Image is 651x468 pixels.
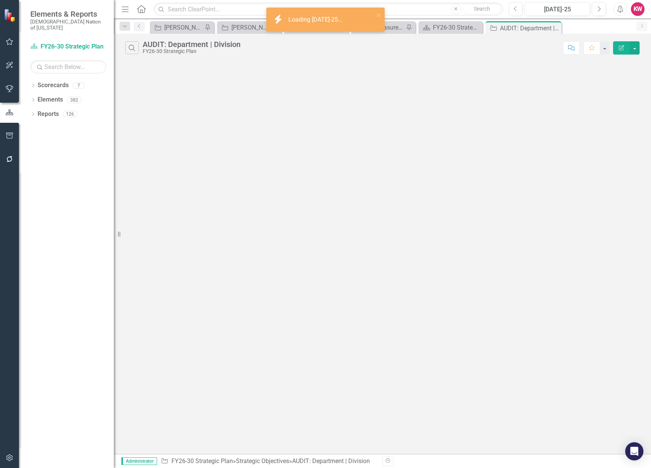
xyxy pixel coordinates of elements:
[30,42,106,51] a: FY26-30 Strategic Plan
[500,23,560,33] div: AUDIT: Department | Division
[154,3,503,16] input: Search ClearPoint...
[474,6,490,12] span: Search
[288,16,344,24] div: Loading [DATE]-25...
[143,49,241,54] div: FY26-30 Strategic Plan
[152,23,203,32] a: [PERSON_NAME] SO's (three-month view)
[631,2,645,16] button: KW
[527,5,587,14] div: [DATE]-25
[525,2,590,16] button: [DATE]-25
[63,111,77,117] div: 126
[38,110,59,119] a: Reports
[376,11,382,19] button: close
[236,457,289,465] a: Strategic Objectives
[72,82,85,89] div: 7
[463,4,501,14] button: Search
[143,40,241,49] div: AUDIT: Department | Division
[38,81,69,90] a: Scorecards
[433,23,481,32] div: FY26-30 Strategic Plan
[4,9,17,22] img: ClearPoint Strategy
[30,9,106,19] span: Elements & Reports
[420,23,481,32] a: FY26-30 Strategic Plan
[171,457,233,465] a: FY26-30 Strategic Plan
[231,23,270,32] div: [PERSON_NAME]'s Team SO's
[625,442,643,460] div: Open Intercom Messenger
[121,457,157,465] span: Administrator
[67,97,82,103] div: 382
[161,457,377,466] div: » »
[164,23,203,32] div: [PERSON_NAME] SO's (three-month view)
[292,457,370,465] div: AUDIT: Department | Division
[38,95,63,104] a: Elements
[30,19,106,31] small: [DEMOGRAPHIC_DATA] Nation of [US_STATE]
[219,23,270,32] a: [PERSON_NAME]'s Team SO's
[30,60,106,74] input: Search Below...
